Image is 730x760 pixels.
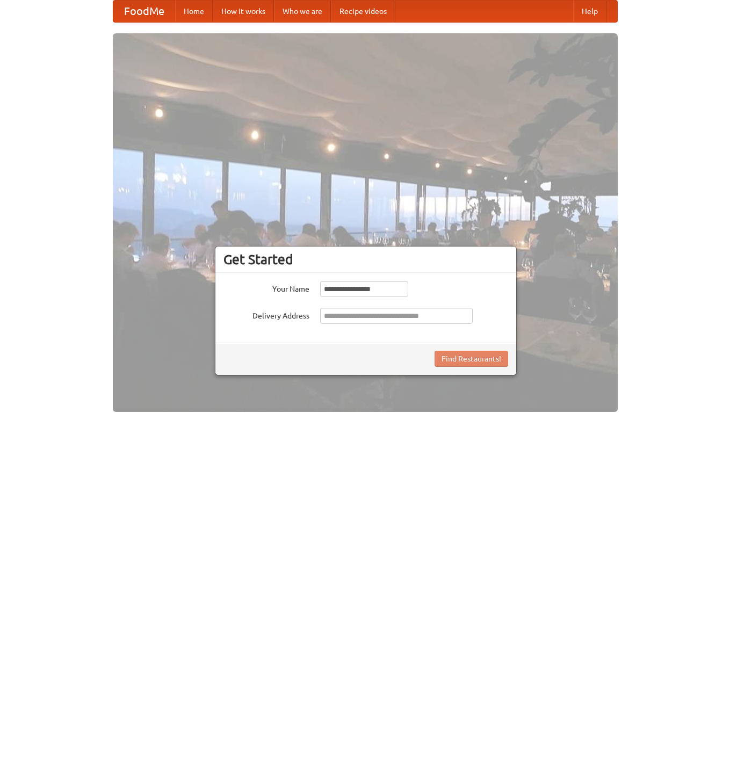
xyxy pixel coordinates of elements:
[213,1,274,22] a: How it works
[573,1,606,22] a: Help
[113,1,175,22] a: FoodMe
[223,251,508,267] h3: Get Started
[274,1,331,22] a: Who we are
[223,308,309,321] label: Delivery Address
[175,1,213,22] a: Home
[435,351,508,367] button: Find Restaurants!
[331,1,395,22] a: Recipe videos
[223,281,309,294] label: Your Name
